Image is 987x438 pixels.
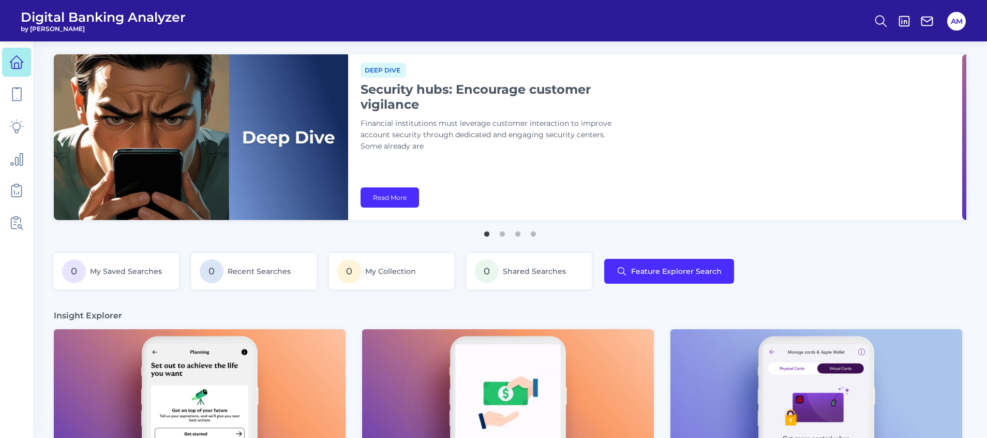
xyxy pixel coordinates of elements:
[361,82,619,112] h1: Security hubs: Encourage customer vigilance
[54,54,348,220] img: bannerImg
[337,259,361,283] span: 0
[21,25,186,33] span: by [PERSON_NAME]
[228,267,291,276] span: Recent Searches
[90,267,162,276] span: My Saved Searches
[54,310,122,321] h3: Insight Explorer
[631,267,722,275] span: Feature Explorer Search
[482,226,492,237] button: 1
[467,253,592,289] a: 0Shared Searches
[200,259,223,283] span: 0
[365,267,416,276] span: My Collection
[947,12,966,31] button: AM
[604,259,734,284] button: Feature Explorer Search
[361,118,619,152] p: Financial institutions must leverage customer interaction to improve account security through ded...
[191,253,317,289] a: 0Recent Searches
[475,259,499,283] span: 0
[329,253,454,289] a: 0My Collection
[54,253,179,289] a: 0My Saved Searches
[528,226,539,237] button: 4
[503,267,566,276] span: Shared Searches
[497,226,507,237] button: 2
[361,65,406,75] a: Deep dive
[21,9,186,25] span: Digital Banking Analyzer
[361,187,419,208] a: Read More
[361,63,406,78] span: Deep dive
[62,259,86,283] span: 0
[513,226,523,237] button: 3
